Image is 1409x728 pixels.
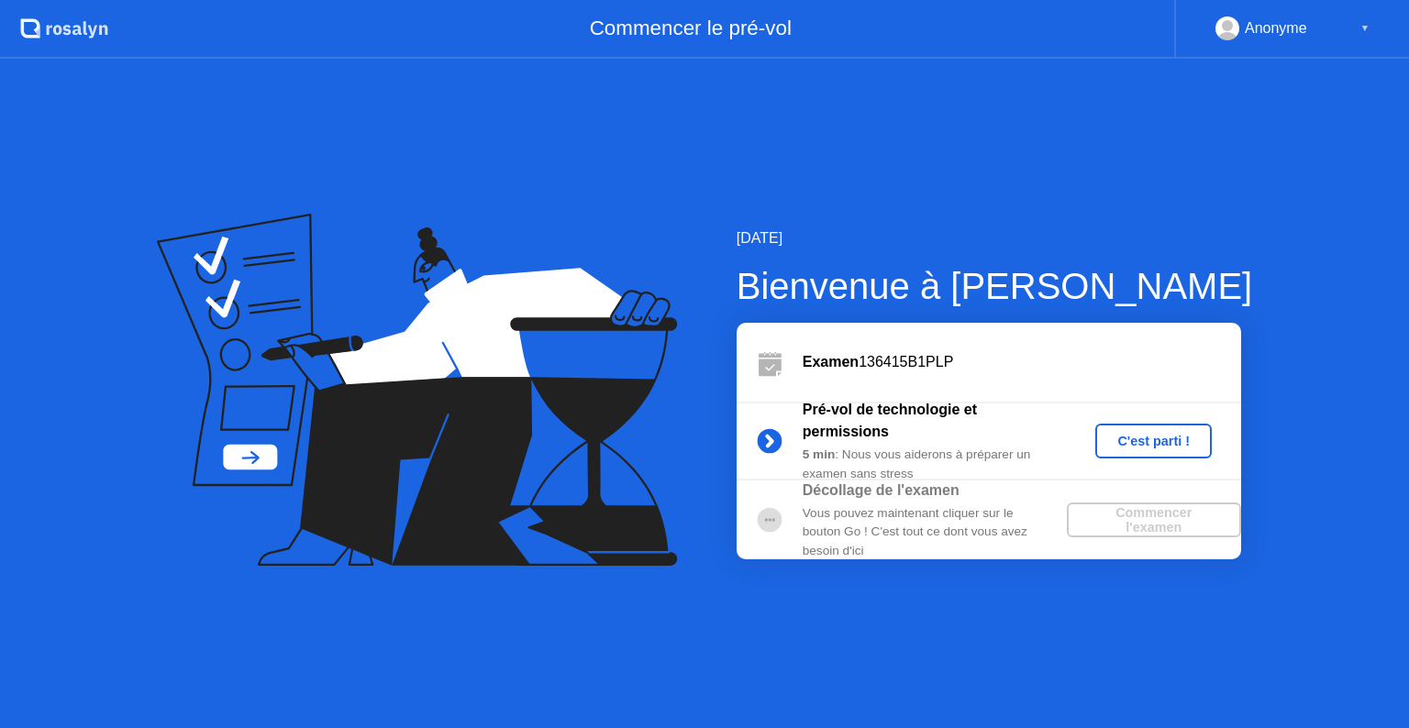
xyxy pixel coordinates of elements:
[737,227,1252,249] div: [DATE]
[803,504,1067,560] div: Vous pouvez maintenant cliquer sur le bouton Go ! C'est tout ce dont vous avez besoin d'ici
[1067,502,1241,537] button: Commencer l'examen
[803,351,1241,373] div: 136415B1PLP
[803,447,836,461] b: 5 min
[803,354,859,370] b: Examen
[803,402,977,439] b: Pré-vol de technologie et permissions
[737,259,1252,314] div: Bienvenue à [PERSON_NAME]
[1103,434,1204,448] div: C'est parti !
[1360,17,1370,40] div: ▼
[803,482,960,498] b: Décollage de l'examen
[1074,505,1234,535] div: Commencer l'examen
[803,446,1067,483] div: : Nous vous aiderons à préparer un examen sans stress
[1095,424,1212,458] button: C'est parti !
[1245,17,1307,40] div: Anonyme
